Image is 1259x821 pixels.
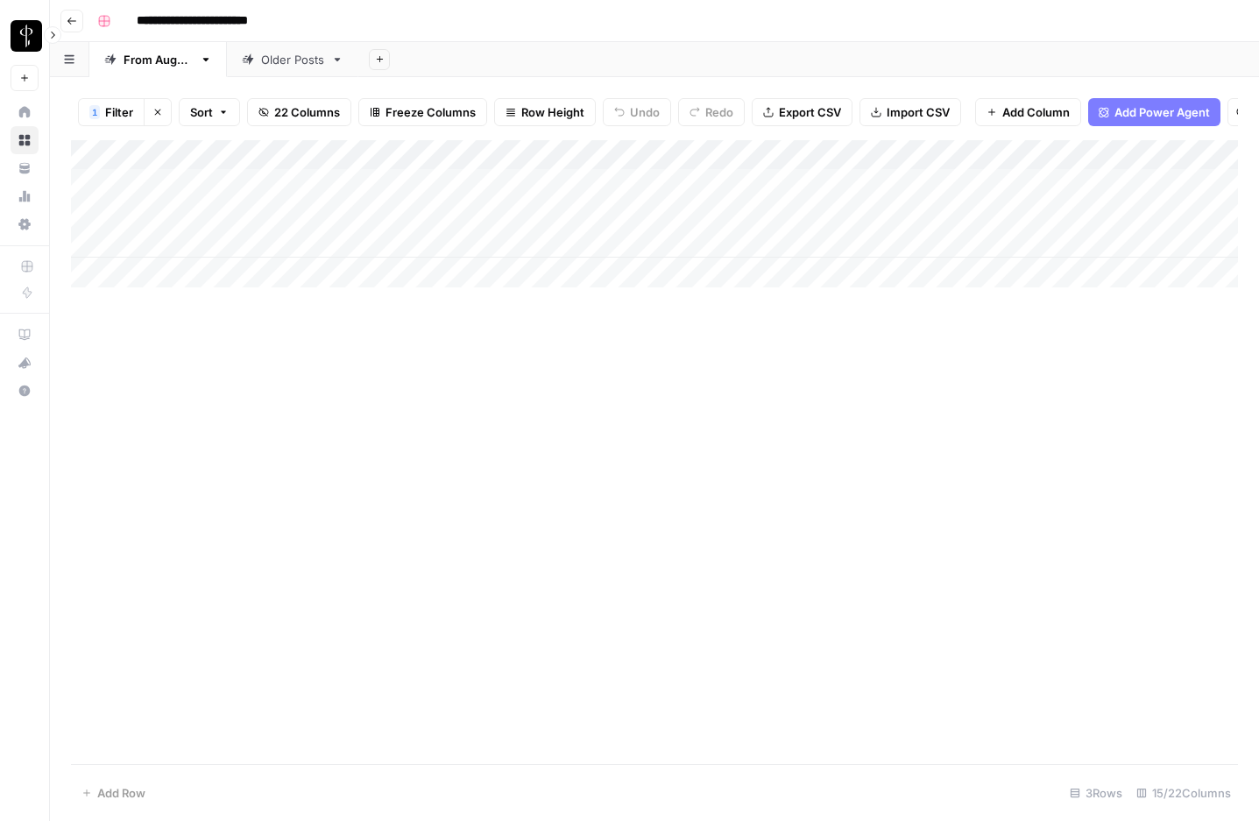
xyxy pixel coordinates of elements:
[227,42,358,77] a: Older Posts
[97,784,145,802] span: Add Row
[859,98,961,126] button: Import CSV
[385,103,476,121] span: Freeze Columns
[11,321,39,349] a: AirOps Academy
[1129,779,1238,807] div: 15/22 Columns
[521,103,584,121] span: Row Height
[11,154,39,182] a: Your Data
[1114,103,1210,121] span: Add Power Agent
[11,14,39,58] button: Workspace: LP Production Workloads
[89,42,227,77] a: From [DATE]
[124,51,193,68] div: From [DATE]
[105,103,133,121] span: Filter
[78,98,144,126] button: 1Filter
[11,98,39,126] a: Home
[89,105,100,119] div: 1
[11,182,39,210] a: Usage
[11,20,42,52] img: LP Production Workloads Logo
[11,210,39,238] a: Settings
[752,98,852,126] button: Export CSV
[11,377,39,405] button: Help + Support
[705,103,733,121] span: Redo
[1088,98,1220,126] button: Add Power Agent
[11,126,39,154] a: Browse
[274,103,340,121] span: 22 Columns
[190,103,213,121] span: Sort
[494,98,596,126] button: Row Height
[1063,779,1129,807] div: 3 Rows
[247,98,351,126] button: 22 Columns
[1002,103,1070,121] span: Add Column
[179,98,240,126] button: Sort
[779,103,841,121] span: Export CSV
[11,349,39,377] button: What's new?
[630,103,660,121] span: Undo
[92,105,97,119] span: 1
[975,98,1081,126] button: Add Column
[603,98,671,126] button: Undo
[678,98,745,126] button: Redo
[261,51,324,68] div: Older Posts
[11,350,38,376] div: What's new?
[358,98,487,126] button: Freeze Columns
[887,103,950,121] span: Import CSV
[71,779,156,807] button: Add Row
